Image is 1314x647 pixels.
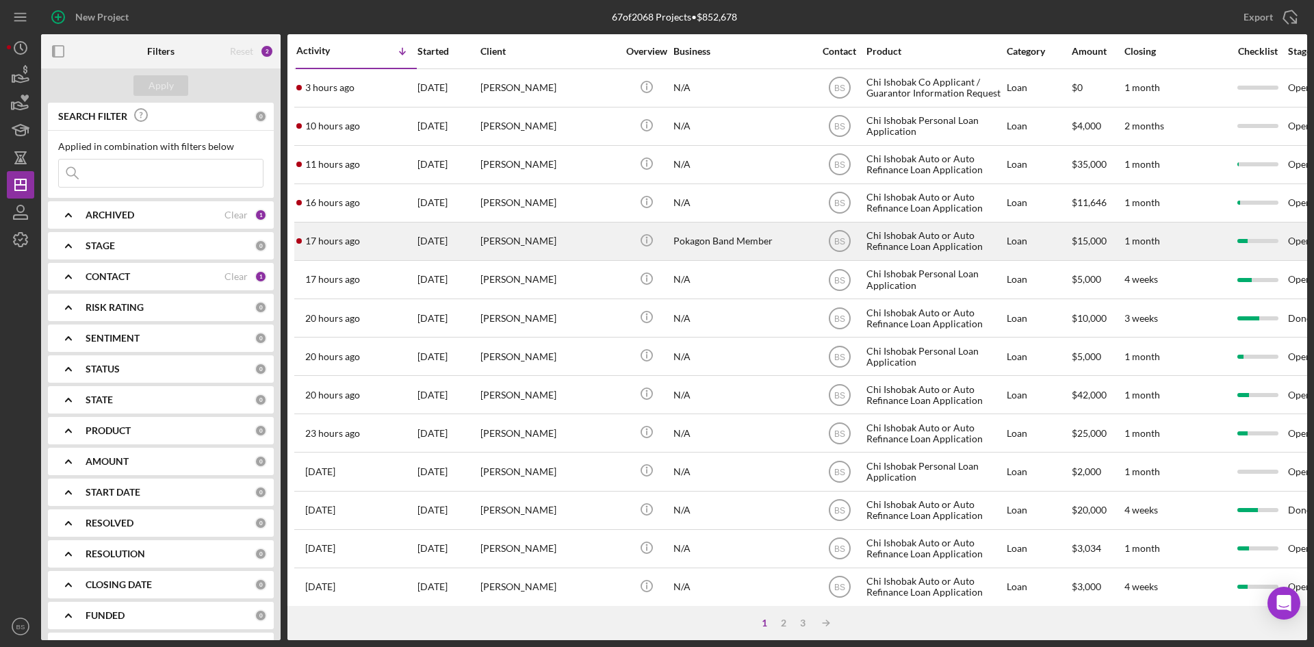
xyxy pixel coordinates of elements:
div: [DATE] [417,223,479,259]
div: 67 of 2068 Projects • $852,678 [612,12,737,23]
div: [DATE] [417,492,479,529]
div: $4,000 [1072,108,1123,144]
text: BS [834,160,845,170]
time: 4 weeks [1124,504,1158,516]
text: BS [834,468,845,477]
div: $10,000 [1072,300,1123,336]
div: Chi Ishobak Personal Loan Application [866,453,1003,490]
div: [PERSON_NAME] [480,415,617,451]
div: [PERSON_NAME] [480,377,617,413]
time: 1 month [1124,158,1160,170]
div: $20,000 [1072,492,1123,529]
div: N/A [673,147,810,183]
div: $2,000 [1072,453,1123,490]
text: BS [834,390,845,400]
div: [PERSON_NAME] [480,262,617,298]
div: N/A [673,70,810,106]
div: $3,034 [1072,531,1123,567]
time: 2025-08-12 20:24 [305,236,360,246]
time: 2025-08-11 19:47 [305,505,335,516]
div: Apply [149,75,174,96]
div: [PERSON_NAME] [480,338,617,375]
div: [DATE] [417,415,479,451]
b: START DATE [86,487,140,498]
div: $15,000 [1072,223,1123,259]
time: 2025-08-12 17:01 [305,351,360,362]
div: Loan [1007,185,1070,221]
time: 2025-08-13 09:35 [305,82,355,93]
b: PRODUCT [86,425,131,436]
b: Filters [147,46,175,57]
div: $11,646 [1072,185,1123,221]
div: 3 [793,618,812,629]
div: [DATE] [417,377,479,413]
div: 0 [255,394,267,406]
div: [PERSON_NAME] [480,569,617,605]
text: BS [834,237,845,246]
div: N/A [673,338,810,375]
button: Export [1230,3,1307,31]
div: Chi Ishobak Auto or Auto Refinance Loan Application [866,569,1003,605]
div: [PERSON_NAME] [480,223,617,259]
div: 0 [255,332,267,344]
div: Client [480,46,617,57]
time: 3 weeks [1124,312,1158,324]
time: 2025-08-12 20:45 [305,197,360,208]
div: [PERSON_NAME] [480,70,617,106]
b: STATUS [86,364,120,375]
div: Reset [230,46,253,57]
time: 1 month [1124,466,1160,477]
div: $35,000 [1072,147,1123,183]
div: Product [866,46,1003,57]
div: Chi Ishobak Auto or Auto Refinance Loan Application [866,492,1003,529]
time: 2025-08-12 16:58 [305,390,360,401]
button: BS [7,613,34,640]
div: Clear [224,210,248,220]
b: CONTACT [86,271,130,282]
div: $5,000 [1072,338,1123,375]
div: 0 [255,486,267,498]
time: 1 month [1124,196,1160,208]
text: BS [834,544,845,554]
div: 0 [255,579,267,591]
div: N/A [673,569,810,605]
b: STAGE [86,240,115,251]
div: Loan [1007,531,1070,567]
time: 2025-08-12 11:03 [305,466,335,477]
div: Chi Ishobak Auto or Auto Refinance Loan Application [866,415,1003,451]
div: Clear [224,271,248,282]
text: BS [834,583,845,592]
div: [DATE] [417,185,479,221]
div: [DATE] [417,300,479,336]
b: AMOUNT [86,456,129,467]
div: Category [1007,46,1070,57]
div: Loan [1007,300,1070,336]
text: BS [16,623,25,631]
b: STATE [86,394,113,405]
div: Loan [1007,147,1070,183]
div: Chi Ishobak Auto or Auto Refinance Loan Application [866,223,1003,259]
time: 2025-08-11 15:45 [305,581,335,592]
div: N/A [673,185,810,221]
time: 2025-08-12 14:13 [305,428,360,439]
div: Loan [1007,569,1070,605]
time: 2025-08-13 02:54 [305,120,360,131]
div: Open Intercom Messenger [1267,587,1300,620]
b: ARCHIVED [86,210,134,220]
div: N/A [673,492,810,529]
text: BS [834,314,845,323]
div: Pokagon Band Member [673,223,810,259]
div: Chi Ishobak Personal Loan Application [866,338,1003,375]
div: Chi Ishobak Co Applicant / Guarantor Information Request [866,70,1003,106]
div: 0 [255,110,267,123]
div: 0 [255,424,267,437]
div: N/A [673,108,810,144]
div: [PERSON_NAME] [480,300,617,336]
div: Applied in combination with filters below [58,141,263,152]
div: $42,000 [1072,377,1123,413]
div: Loan [1007,108,1070,144]
div: Chi Ishobak Auto or Auto Refinance Loan Application [866,377,1003,413]
div: Started [417,46,479,57]
b: RISK RATING [86,302,144,313]
div: Loan [1007,377,1070,413]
